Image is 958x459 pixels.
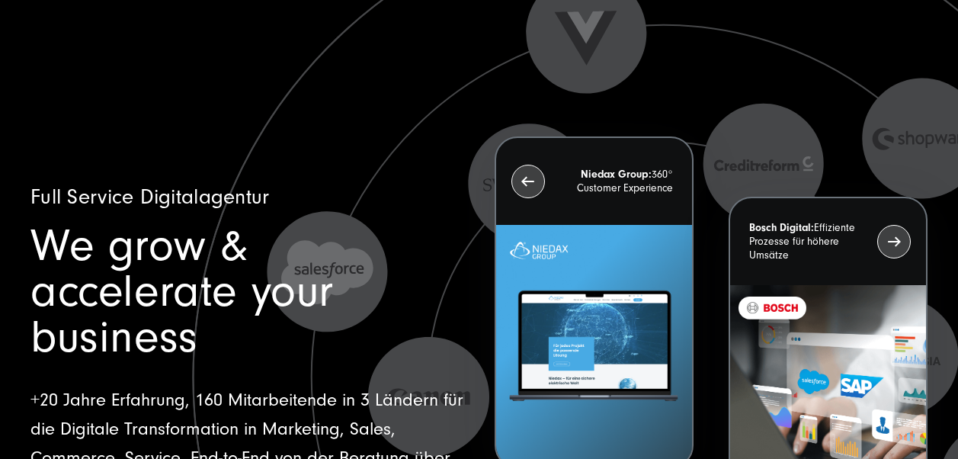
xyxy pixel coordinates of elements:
[553,168,674,195] p: 360° Customer Experience
[581,169,652,181] strong: Niedax Group:
[749,222,814,234] strong: Bosch Digital:
[30,223,463,361] h1: We grow & accelerate your business
[30,185,270,209] span: Full Service Digitalagentur
[749,221,870,262] p: Effiziente Prozesse für höhere Umsätze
